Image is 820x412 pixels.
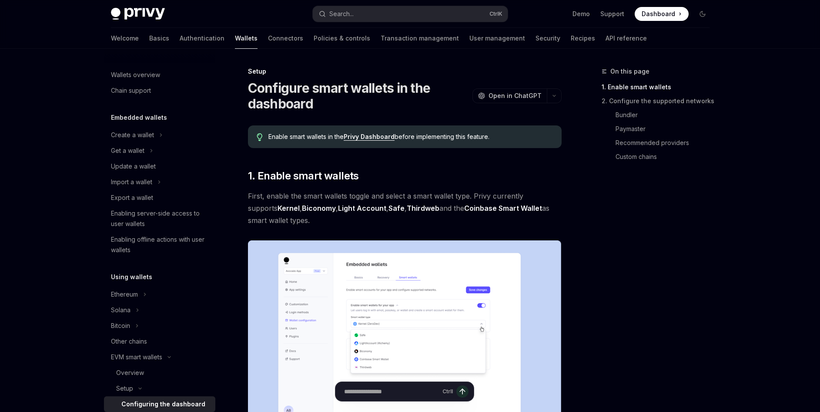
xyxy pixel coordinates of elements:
[344,133,395,141] a: Privy Dashboard
[248,190,562,226] span: First, enable the smart wallets toggle and select a smart wallet type. Privy currently supports ,...
[116,383,133,394] div: Setup
[642,10,675,18] span: Dashboard
[606,28,647,49] a: API reference
[696,7,710,21] button: Toggle dark mode
[111,161,156,172] div: Update a wallet
[302,204,336,213] a: Biconomy
[104,381,215,396] button: Toggle Setup section
[104,232,215,258] a: Enabling offline actions with user wallets
[104,143,215,159] button: Toggle Get a wallet section
[104,190,215,206] a: Export a wallet
[111,28,139,49] a: Welcome
[104,302,215,318] button: Toggle Solana section
[407,204,439,213] a: Thirdweb
[602,136,716,150] a: Recommended providers
[635,7,689,21] a: Dashboard
[257,133,263,141] svg: Tip
[602,150,716,164] a: Custom chains
[456,385,469,398] button: Send message
[111,352,162,362] div: EVM smart wallets
[104,334,215,349] a: Other chains
[602,108,716,122] a: Bundler
[388,204,405,213] a: Safe
[104,67,215,83] a: Wallets overview
[149,28,169,49] a: Basics
[111,321,130,331] div: Bitcoin
[104,287,215,302] button: Toggle Ethereum section
[248,80,469,111] h1: Configure smart wallets in the dashboard
[111,336,147,347] div: Other chains
[111,70,160,80] div: Wallets overview
[248,67,562,76] div: Setup
[104,349,215,365] button: Toggle EVM smart wallets section
[464,204,542,213] a: Coinbase Smart Wallet
[111,192,153,203] div: Export a wallet
[111,85,151,96] div: Chain support
[472,88,547,103] button: Open in ChatGPT
[104,83,215,98] a: Chain support
[104,206,215,232] a: Enabling server-side access to user wallets
[536,28,560,49] a: Security
[111,208,210,229] div: Enabling server-side access to user wallets
[235,28,258,49] a: Wallets
[602,94,716,108] a: 2. Configure the supported networks
[111,130,154,140] div: Create a wallet
[329,9,354,19] div: Search...
[489,91,542,100] span: Open in ChatGPT
[116,368,144,378] div: Overview
[600,10,624,18] a: Support
[104,365,215,381] a: Overview
[469,28,525,49] a: User management
[111,289,138,300] div: Ethereum
[111,8,165,20] img: dark logo
[104,174,215,190] button: Toggle Import a wallet section
[111,305,131,315] div: Solana
[121,399,205,409] div: Configuring the dashboard
[278,204,300,213] a: Kernel
[381,28,459,49] a: Transaction management
[268,132,552,141] span: Enable smart wallets in the before implementing this feature.
[111,145,144,156] div: Get a wallet
[104,159,215,174] a: Update a wallet
[344,382,439,401] input: Ask a question...
[180,28,224,49] a: Authentication
[111,177,152,187] div: Import a wallet
[111,234,210,255] div: Enabling offline actions with user wallets
[313,6,508,22] button: Open search
[338,204,386,213] a: Light Account
[602,122,716,136] a: Paymaster
[572,10,590,18] a: Demo
[248,169,359,183] span: 1. Enable smart wallets
[602,80,716,94] a: 1. Enable smart wallets
[111,272,152,282] h5: Using wallets
[314,28,370,49] a: Policies & controls
[571,28,595,49] a: Recipes
[104,127,215,143] button: Toggle Create a wallet section
[104,396,215,412] a: Configuring the dashboard
[268,28,303,49] a: Connectors
[104,318,215,334] button: Toggle Bitcoin section
[489,10,502,17] span: Ctrl K
[111,112,167,123] h5: Embedded wallets
[610,66,649,77] span: On this page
